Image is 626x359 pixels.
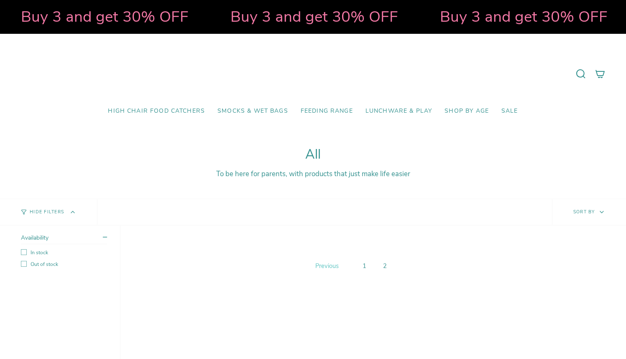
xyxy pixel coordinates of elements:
[21,234,49,242] span: Availability
[21,249,107,256] label: In stock
[445,108,489,115] span: Shop by Age
[18,6,185,27] strong: Buy 3 and get 30% OFF
[313,260,341,272] a: Previous
[380,260,390,272] a: 2
[30,210,64,215] span: Hide Filters
[21,234,107,244] summary: Availability
[573,209,595,215] span: Sort by
[108,108,205,115] span: High Chair Food Catchers
[241,46,385,101] a: Mumma’s Little Helpers
[359,260,370,272] a: 1
[217,108,288,115] span: Smocks & Wet Bags
[21,261,107,268] label: Out of stock
[438,101,495,121] a: Shop by Age
[552,199,626,225] button: Sort by
[21,147,605,162] h1: All
[211,101,294,121] a: Smocks & Wet Bags
[301,108,353,115] span: Feeding Range
[216,169,410,179] span: To be here for parents, with products that just make life easier
[102,101,211,121] a: High Chair Food Catchers
[501,108,518,115] span: SALE
[315,262,339,270] span: Previous
[227,6,395,27] strong: Buy 3 and get 30% OFF
[437,6,604,27] strong: Buy 3 and get 30% OFF
[359,101,438,121] a: Lunchware & Play
[495,101,524,121] a: SALE
[365,108,432,115] span: Lunchware & Play
[294,101,359,121] a: Feeding Range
